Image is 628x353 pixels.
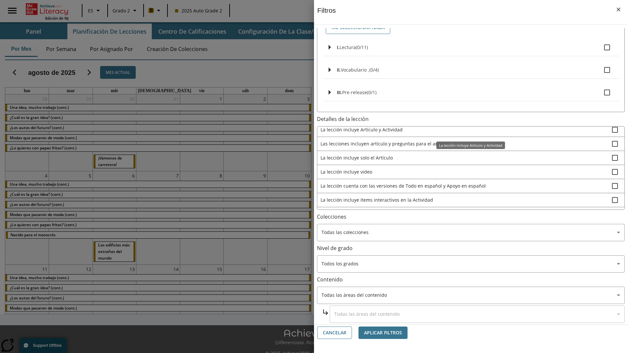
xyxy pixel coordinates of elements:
[356,44,368,50] span: 0 estándares seleccionados/11 estándares en grupo
[317,207,624,221] div: La lección incluye Instrucción y Actividad
[342,89,367,95] span: Pre-release
[317,137,624,151] div: Las lecciones incluyen artículo y preguntas para el análisis
[321,196,612,203] span: La lección incluye items interactivos en la Actividad
[317,193,624,207] div: La lección incluye items interactivos en la Actividad
[337,67,341,73] span: II.
[317,165,624,179] div: La lección incluye video
[367,89,376,95] span: 0 estándares seleccionados/1 estándares en grupo
[317,115,625,123] p: Detalles de la lección
[321,182,612,189] span: La lección cuenta con las versiones de Todo en espaňol y Apoyo en espaňol
[317,151,624,165] div: La lección incluye solo el Artículo
[317,327,352,339] button: Cancelar
[317,287,625,304] div: Seleccione el Contenido
[321,168,612,175] span: La lección incluye video
[317,255,625,273] div: Seleccione los Grados
[337,90,342,95] span: III.
[340,44,356,50] span: Lectura
[321,126,612,133] span: La lección incluye Artículo y Actividad
[317,7,336,25] h1: Filtros
[369,67,379,73] span: 0 estándares seleccionados/4 estándares en grupo
[317,213,625,221] p: Colecciones
[321,154,612,161] span: La lección incluye solo el Artículo
[612,3,625,16] button: Cerrar los filtros del Menú lateral
[324,39,619,107] ul: Seleccione habilidades
[358,327,408,339] button: Aplicar Filtros
[337,45,340,50] span: I.
[330,306,625,323] div: Seleccione el Contenido
[317,224,625,241] div: Seleccione una Colección
[317,179,624,193] div: La lección cuenta con las versiones de Todo en espaňol y Apoyo en espaňol
[317,276,625,283] p: Contenido
[317,126,625,210] ul: Detalles de la lección
[317,123,624,137] div: La lección incluye Artículo y Actividad
[317,244,625,252] p: Nivel de grado
[341,67,369,73] span: Vocabulario .
[436,142,505,149] div: La lección incluye Artículo y Actividad
[321,140,612,147] span: Las lecciones incluyen artículo y preguntas para el análisis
